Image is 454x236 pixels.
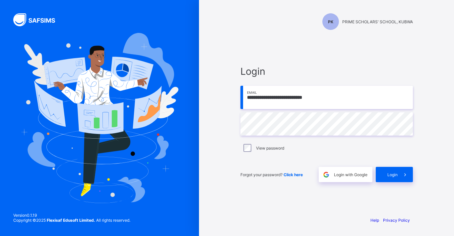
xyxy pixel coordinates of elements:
[370,218,379,223] a: Help
[284,172,303,177] a: Click here
[21,33,178,203] img: Hero Image
[13,213,130,218] span: Version 0.1.19
[240,65,413,77] span: Login
[383,218,410,223] a: Privacy Policy
[322,171,330,178] img: google.396cfc9801f0270233282035f929180a.svg
[240,172,303,177] span: Forgot your password?
[334,172,367,177] span: Login with Google
[47,218,95,223] strong: Flexisaf Edusoft Limited.
[342,19,413,24] span: PRIME SCHOLARS' SCHOOL, KUBWA
[328,19,333,24] span: PK
[13,13,63,26] img: SAFSIMS Logo
[13,218,130,223] span: Copyright © 2025 All rights reserved.
[256,146,284,151] label: View password
[387,172,398,177] span: Login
